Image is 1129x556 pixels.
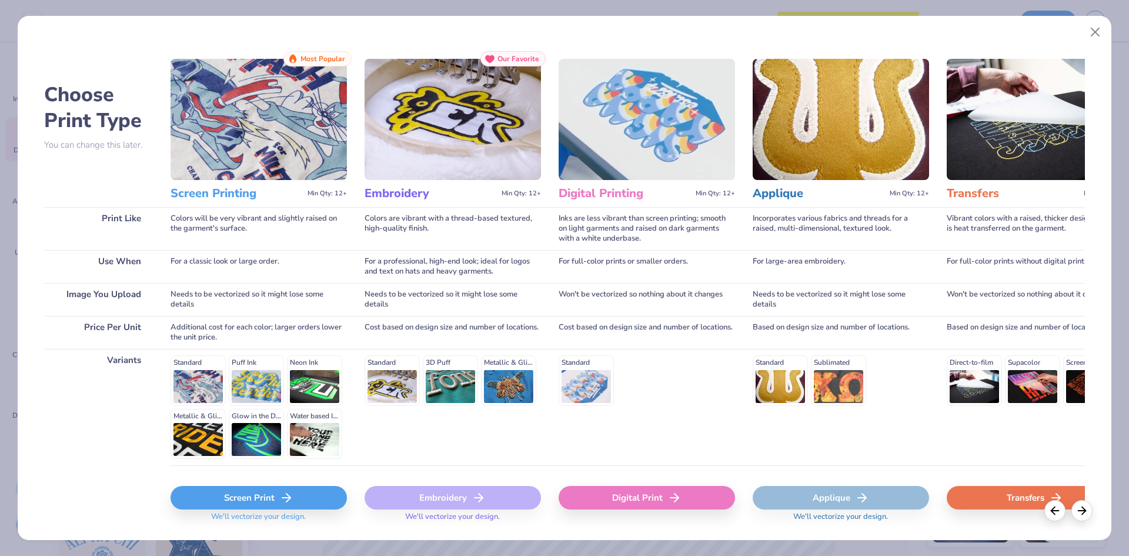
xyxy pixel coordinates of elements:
[696,189,735,198] span: Min Qty: 12+
[44,207,153,250] div: Print Like
[1084,21,1107,44] button: Close
[753,250,929,283] div: For large-area embroidery.
[1084,189,1123,198] span: Min Qty: 12+
[947,250,1123,283] div: For full-color prints without digital printing.
[44,283,153,316] div: Image You Upload
[753,207,929,250] div: Incorporates various fabrics and threads for a raised, multi-dimensional, textured look.
[171,186,303,201] h3: Screen Printing
[171,283,347,316] div: Needs to be vectorized so it might lose some details
[44,140,153,150] p: You can change this later.
[502,189,541,198] span: Min Qty: 12+
[44,82,153,134] h2: Choose Print Type
[559,283,735,316] div: Won't be vectorized so nothing about it changes
[365,186,497,201] h3: Embroidery
[947,316,1123,349] div: Based on design size and number of locations.
[559,207,735,250] div: Inks are less vibrant than screen printing; smooth on light garments and raised on dark garments ...
[753,486,929,510] div: Applique
[365,486,541,510] div: Embroidery
[947,186,1079,201] h3: Transfers
[947,207,1123,250] div: Vibrant colors with a raised, thicker design since it is heat transferred on the garment.
[753,316,929,349] div: Based on design size and number of locations.
[947,59,1123,180] img: Transfers
[365,283,541,316] div: Needs to be vectorized so it might lose some details
[400,512,505,529] span: We'll vectorize your design.
[171,207,347,250] div: Colors will be very vibrant and slightly raised on the garment's surface.
[171,59,347,180] img: Screen Printing
[44,250,153,283] div: Use When
[44,349,153,465] div: Variants
[890,189,929,198] span: Min Qty: 12+
[559,316,735,349] div: Cost based on design size and number of locations.
[44,316,153,349] div: Price Per Unit
[365,207,541,250] div: Colors are vibrant with a thread-based textured, high-quality finish.
[753,59,929,180] img: Applique
[365,250,541,283] div: For a professional, high-end look; ideal for logos and text on hats and heavy garments.
[789,512,893,529] span: We'll vectorize your design.
[559,250,735,283] div: For full-color prints or smaller orders.
[171,250,347,283] div: For a classic look or large order.
[753,186,885,201] h3: Applique
[365,316,541,349] div: Cost based on design size and number of locations.
[365,59,541,180] img: Embroidery
[206,512,310,529] span: We'll vectorize your design.
[559,59,735,180] img: Digital Printing
[300,55,345,63] span: Most Popular
[947,486,1123,510] div: Transfers
[497,55,539,63] span: Our Favorite
[559,186,691,201] h3: Digital Printing
[947,283,1123,316] div: Won't be vectorized so nothing about it changes
[753,283,929,316] div: Needs to be vectorized so it might lose some details
[171,486,347,510] div: Screen Print
[308,189,347,198] span: Min Qty: 12+
[171,316,347,349] div: Additional cost for each color; larger orders lower the unit price.
[559,486,735,510] div: Digital Print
